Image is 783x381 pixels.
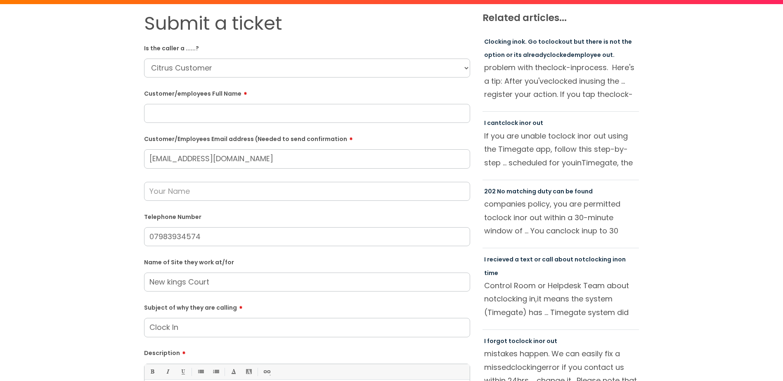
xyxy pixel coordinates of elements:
[492,212,511,223] span: clock
[147,367,157,377] a: Bold (Ctrl-B)
[144,43,470,52] label: Is the caller a ......?
[261,367,272,377] a: Link
[484,279,638,319] p: Control Room or Helpdesk Team about not it means the system (Timegate) has ... Timegate system di...
[144,133,470,143] label: Customer/Employees Email address (Needed to send confirmation
[177,367,188,377] a: Underline(Ctrl-U)
[579,76,585,86] span: in
[529,294,537,304] span: in,
[546,51,571,59] span: clocked
[144,301,470,311] label: Subject of why they are calling
[195,367,206,377] a: • Unordered List (Ctrl-Shift-7)
[484,198,638,237] p: companies policy, you are permitted to or out within a 30-minute window of ... You can up to 30 m...
[547,62,577,73] span: clock-in
[144,347,470,357] label: Description
[484,61,638,101] p: problem with the process. Here's a tip: After you've using the ... register your action. If you t...
[582,226,588,236] span: in
[144,182,470,201] input: Your Name
[483,12,639,24] h4: Related articles...
[144,87,470,97] label: Customer/employees Full Name
[545,38,562,46] span: clock
[144,12,470,35] h1: Submit a ticket
[613,255,618,263] span: in
[512,38,518,46] span: in
[144,149,470,168] input: Email
[516,337,532,345] span: clock
[501,119,518,127] span: clock
[144,212,470,221] label: Telephone Number
[228,367,239,377] a: Font Color
[511,362,542,372] span: clocking
[533,337,539,345] span: in
[484,119,543,127] a: I cantclock inor out
[513,212,520,223] span: in
[484,38,511,46] span: Clocking
[577,131,584,141] span: in
[519,119,525,127] span: in
[211,367,221,377] a: 1. Ordered List (Ctrl-Shift-8)
[144,257,470,266] label: Name of Site they work at/for
[556,131,575,141] span: clock
[548,76,577,86] span: clocked
[575,158,582,168] span: in
[484,255,626,277] a: I recieved a text or call about notclocking inon time
[560,226,580,236] span: clock
[484,38,632,59] a: Clocking inok. Go toclockout but there is not the option or its alreadyclockedemployee out.
[497,294,527,304] span: clocking
[484,337,557,345] a: I forgot toclock inor out
[244,367,254,377] a: Back Color
[162,367,173,377] a: Italic (Ctrl-I)
[585,255,611,263] span: clocking
[484,187,593,195] a: 202 No matching duty can be found
[484,129,638,169] p: If you are unable to or out using the Timegate app, follow this step-by-step ... scheduled for yo...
